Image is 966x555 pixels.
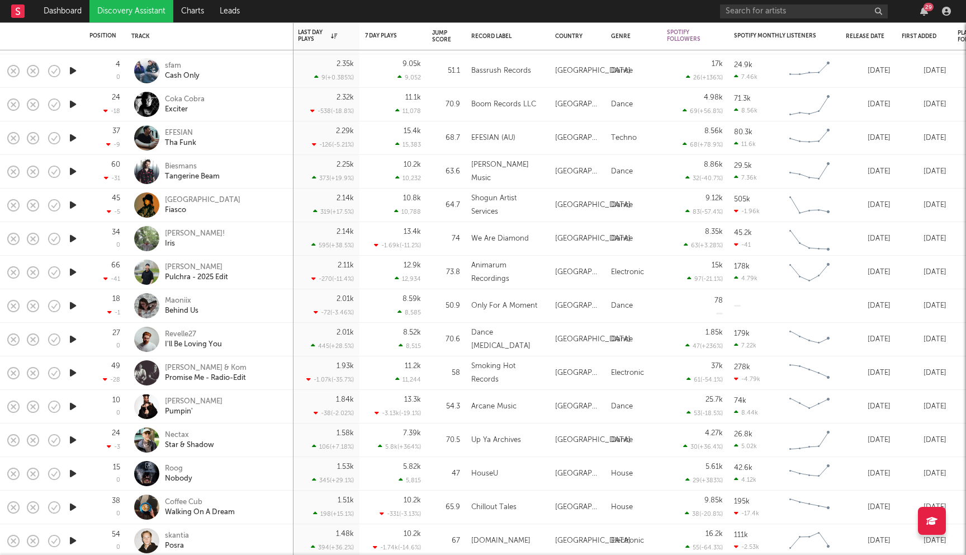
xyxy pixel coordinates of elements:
div: Nectax [165,430,214,440]
div: 32 ( -40.7 % ) [685,175,723,182]
div: 47 ( +236 % ) [685,342,723,350]
div: 83 ( -57.4 % ) [685,208,723,215]
a: Coka CobraExciter [165,95,205,115]
div: Coka Cobra [165,95,205,105]
div: 0 [116,242,120,248]
div: Biesmans [165,162,220,172]
a: EFESIANTha Funk [165,128,196,148]
div: 0 [116,477,120,483]
div: 7.36k [734,174,757,181]
div: Electronic [611,366,644,380]
div: -17.4k [734,510,759,517]
div: 1.85k [705,329,723,336]
div: Spotify Monthly Listeners [734,32,818,39]
div: 66 [111,262,120,269]
svg: Chart title [784,460,835,488]
div: 10.2k [404,497,421,504]
svg: Chart title [784,493,835,521]
div: -28 [103,376,120,383]
div: Dance [611,98,633,111]
div: Maoniix [165,296,198,306]
a: skantiaPosra [165,531,189,551]
div: 29.5k [734,162,752,170]
button: 29 [920,7,928,16]
div: -538 ( -18.8 % ) [310,107,354,115]
div: Dance [611,400,633,413]
div: 58 [432,366,460,380]
div: 71.3k [734,95,751,102]
div: 111k [734,532,748,539]
div: 13.3k [404,396,421,403]
div: -31 [104,175,120,182]
div: 49 [111,363,120,370]
div: 7.22k [734,342,756,349]
div: [GEOGRAPHIC_DATA] [555,501,600,514]
div: Exciter [165,105,205,115]
div: 179k [734,330,750,337]
div: 4.98k [704,94,723,101]
div: 65.9 [432,501,460,514]
div: 7.39k [403,430,421,437]
div: Dance [611,64,633,78]
svg: Chart title [784,158,835,186]
div: 29 [924,3,934,11]
a: RoogNobody [165,464,192,484]
div: -41 [734,241,751,248]
div: [DATE] [902,98,946,111]
div: [DATE] [902,131,946,145]
div: 595 ( +38.5 % ) [311,242,354,249]
div: [DATE] [846,501,891,514]
div: Promise Me - Radio-Edit [165,373,247,383]
div: 10.8k [403,195,421,202]
div: 68 ( +78.9 % ) [683,141,723,148]
div: 24 [112,430,120,437]
div: 16.2k [705,530,723,538]
div: -5 [107,208,120,215]
div: Jump Score [432,30,451,43]
div: [DATE] [902,165,946,178]
div: 9.12k [705,195,723,202]
a: MaoniixBehind Us [165,296,198,316]
svg: Chart title [784,258,835,286]
div: 13.4k [404,228,421,236]
div: 10 [112,397,120,404]
div: Iris [165,239,225,249]
svg: Chart title [784,225,835,253]
div: 1.84k [336,396,354,403]
div: 73.8 [432,266,460,279]
div: 70.5 [432,434,460,447]
div: Dance [611,165,633,178]
div: [GEOGRAPHIC_DATA] [555,299,600,313]
div: 37k [711,363,723,370]
div: [DATE] [846,434,891,447]
div: 15,383 [395,141,421,148]
div: -18 [103,107,120,115]
div: -331 ( -3.13 % ) [380,510,421,518]
div: 8,515 [399,342,421,350]
a: [PERSON_NAME]!Iris [165,229,225,249]
div: Dance [611,232,633,246]
div: 11.2k [405,363,421,370]
div: Pumpin' [165,407,222,417]
div: -38 ( -2.02 % ) [314,410,354,417]
svg: Chart title [784,191,835,219]
div: 505k [734,196,750,203]
div: 8.35k [705,228,723,236]
div: I'll Be Loving You [165,340,222,350]
div: 1.53k [337,463,354,471]
div: 1.51k [338,497,354,504]
div: -1.96k [734,208,760,215]
div: [DATE] [846,299,891,313]
div: 68.7 [432,131,460,145]
div: 5.02k [734,443,757,450]
div: 63 ( +3.28 % ) [684,242,723,249]
div: 106 ( +7.18 % ) [312,443,354,450]
div: 9,052 [397,74,421,81]
div: 195k [734,498,750,505]
div: [PERSON_NAME] [165,397,222,407]
div: 9.85k [704,497,723,504]
div: 29 ( +383 % ) [685,477,723,484]
div: Pulchra - 2025 Edit [165,272,228,283]
div: [GEOGRAPHIC_DATA] [165,195,240,205]
div: 2.29k [336,128,354,135]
